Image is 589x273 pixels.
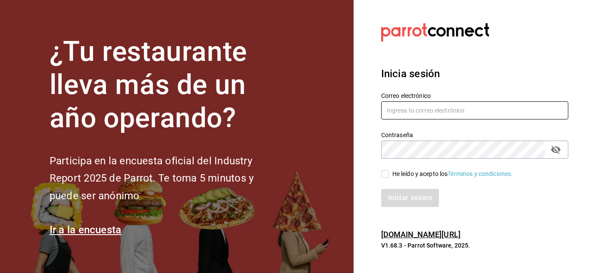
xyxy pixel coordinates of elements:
[381,132,568,138] label: Contraseña
[381,93,568,99] label: Correo electrónico
[50,152,282,205] h2: Participa en la encuesta oficial del Industry Report 2025 de Parrot. Te toma 5 minutos y puede se...
[448,170,513,177] a: Términos y condiciones.
[381,66,568,82] h3: Inicia sesión
[392,169,513,179] div: He leído y acepto los
[381,230,461,239] a: [DOMAIN_NAME][URL]
[548,142,563,157] button: passwordField
[50,35,282,135] h1: ¿Tu restaurante lleva más de un año operando?
[381,101,568,119] input: Ingresa tu correo electrónico
[381,241,568,250] p: V1.68.3 - Parrot Software, 2025.
[50,224,122,236] a: Ir a la encuesta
